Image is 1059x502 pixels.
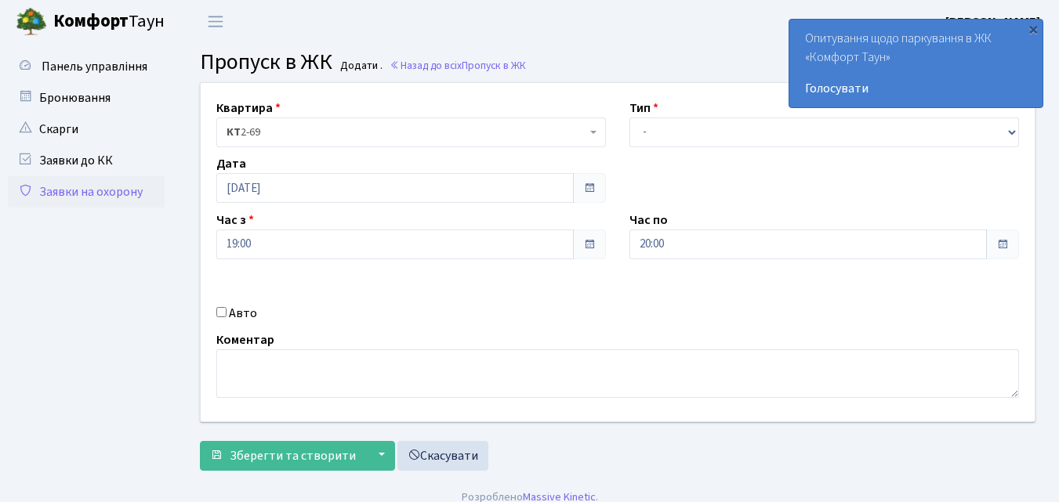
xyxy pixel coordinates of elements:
label: Дата [216,154,246,173]
span: Панель управління [42,58,147,75]
span: Пропуск в ЖК [462,58,526,73]
b: КТ [227,125,241,140]
a: Скасувати [397,441,488,471]
a: Голосувати [805,79,1027,98]
label: Тип [629,99,658,117]
span: Пропуск в ЖК [200,46,332,78]
b: Комфорт [53,9,129,34]
a: Заявки до КК [8,145,165,176]
div: Опитування щодо паркування в ЖК «Комфорт Таун» [789,20,1043,107]
span: <b>КТ</b>&nbsp;&nbsp;&nbsp;&nbsp;2-69 [227,125,586,140]
a: Панель управління [8,51,165,82]
a: Заявки на охорону [8,176,165,208]
a: Скарги [8,114,165,145]
button: Зберегти та створити [200,441,366,471]
a: Бронювання [8,82,165,114]
span: <b>КТ</b>&nbsp;&nbsp;&nbsp;&nbsp;2-69 [216,117,606,147]
label: Коментар [216,330,274,349]
img: logo.png [16,6,47,38]
a: Назад до всіхПропуск в ЖК [390,58,526,73]
button: Переключити навігацію [196,9,235,34]
label: Час з [216,211,254,229]
small: Додати . [337,60,383,73]
label: Квартира [216,99,281,117]
label: Час по [629,211,668,229]
span: Таун [53,9,165,35]
span: Зберегти та створити [230,447,356,464]
a: [PERSON_NAME] [945,13,1040,31]
label: Авто [229,304,257,323]
div: × [1025,21,1041,37]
